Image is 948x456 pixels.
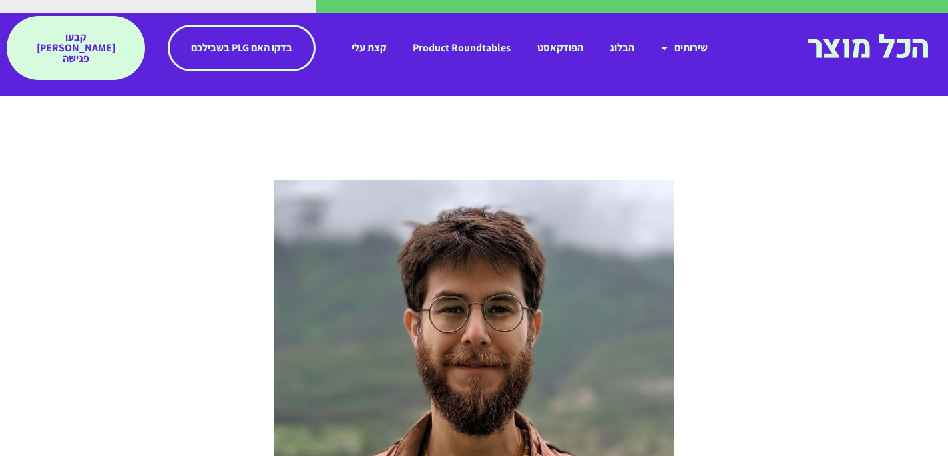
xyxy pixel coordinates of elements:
[399,33,524,63] a: Product Roundtables
[648,33,721,63] a: שירותים
[524,33,596,63] a: הפודקאסט
[168,25,316,71] a: בדקו האם PLG בשבילכם
[7,16,145,80] a: קבעו [PERSON_NAME] פגישה
[191,43,292,53] span: בדקו האם PLG בשבילכם
[28,32,124,64] span: קבעו [PERSON_NAME] פגישה
[596,33,648,63] a: הבלוג
[338,33,770,63] nav: תפריט
[338,33,399,63] a: קצת עלי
